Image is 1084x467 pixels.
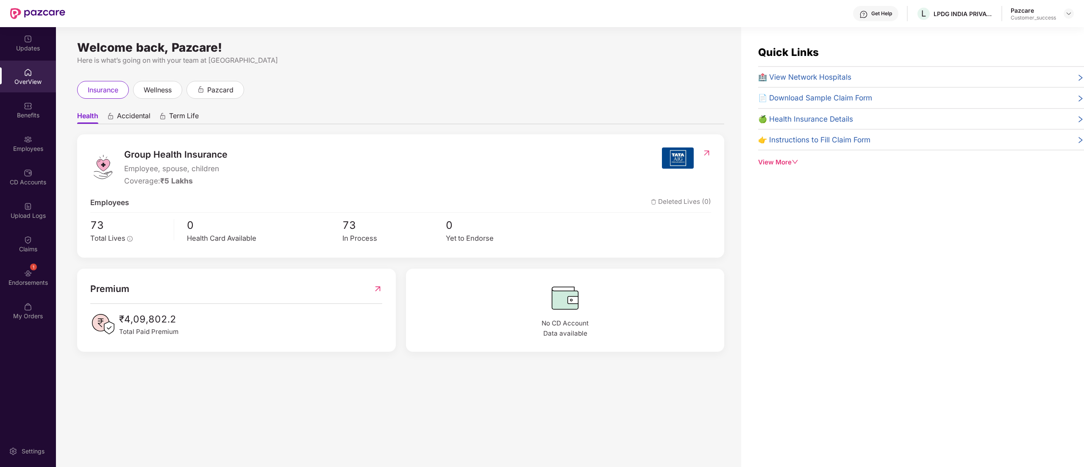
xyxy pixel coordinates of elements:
div: animation [107,112,114,120]
div: animation [159,112,167,120]
img: logo [90,154,116,180]
span: right [1077,73,1084,83]
span: 73 [90,217,168,233]
img: svg+xml;base64,PHN2ZyBpZD0iVXBsb2FkX0xvZ3MiIGRhdGEtbmFtZT0iVXBsb2FkIExvZ3MiIHhtbG5zPSJodHRwOi8vd3... [24,202,32,211]
span: 0 [446,217,549,233]
div: Health Card Available [187,233,342,244]
span: Employees [90,197,129,208]
span: ₹5 Lakhs [160,176,193,185]
span: info-circle [127,236,133,242]
img: svg+xml;base64,PHN2ZyBpZD0iSGVscC0zMngzMiIgeG1sbnM9Imh0dHA6Ly93d3cudzMub3JnLzIwMDAvc3ZnIiB3aWR0aD... [859,10,868,19]
img: New Pazcare Logo [10,8,65,19]
div: Here is what’s going on with your team at [GEOGRAPHIC_DATA] [77,55,724,66]
span: down [792,158,798,165]
span: right [1077,115,1084,125]
span: Term Life [169,111,199,124]
span: Total Lives [90,234,125,242]
span: Deleted Lives (0) [651,197,711,208]
span: 73 [342,217,446,233]
span: Quick Links [758,46,819,58]
span: pazcard [207,85,233,95]
div: Settings [19,447,47,456]
img: svg+xml;base64,PHN2ZyBpZD0iTXlfT3JkZXJzIiBkYXRhLW5hbWU9Ik15IE9yZGVycyIgeG1sbnM9Imh0dHA6Ly93d3cudz... [24,303,32,311]
span: ₹4,09,802.2 [119,311,178,326]
span: Group Health Insurance [124,147,228,161]
div: 1 [30,264,37,270]
div: Welcome back, Pazcare! [77,44,724,51]
div: View More [758,157,1084,167]
span: 👉 Instructions to Fill Claim Form [758,134,870,145]
div: Pazcare [1011,6,1056,14]
span: L [921,8,926,19]
img: svg+xml;base64,PHN2ZyBpZD0iQ0RfQWNjb3VudHMiIGRhdGEtbmFtZT0iQ0QgQWNjb3VudHMiIHhtbG5zPSJodHRwOi8vd3... [24,169,32,177]
img: svg+xml;base64,PHN2ZyBpZD0iQ2xhaW0iIHhtbG5zPSJodHRwOi8vd3d3LnczLm9yZy8yMDAwL3N2ZyIgd2lkdGg9IjIwIi... [24,236,32,244]
span: insurance [88,85,118,95]
img: RedirectIcon [702,149,711,157]
div: Get Help [871,10,892,17]
div: animation [197,86,205,93]
img: RedirectIcon [373,282,382,296]
img: svg+xml;base64,PHN2ZyBpZD0iRW1wbG95ZWVzIiB4bWxucz0iaHR0cDovL3d3dy53My5vcmcvMjAwMC9zdmciIHdpZHRoPS... [24,135,32,144]
img: svg+xml;base64,PHN2ZyBpZD0iQmVuZWZpdHMiIHhtbG5zPSJodHRwOi8vd3d3LnczLm9yZy8yMDAwL3N2ZyIgd2lkdGg9Ij... [24,102,32,110]
span: right [1077,94,1084,103]
img: svg+xml;base64,PHN2ZyBpZD0iVXBkYXRlZCIgeG1sbnM9Imh0dHA6Ly93d3cudzMub3JnLzIwMDAvc3ZnIiB3aWR0aD0iMj... [24,35,32,43]
img: svg+xml;base64,PHN2ZyBpZD0iU2V0dGluZy0yMHgyMCIgeG1sbnM9Imh0dHA6Ly93d3cudzMub3JnLzIwMDAvc3ZnIiB3aW... [9,447,17,456]
div: Yet to Endorse [446,233,549,244]
span: No CD Account Data available [419,318,711,339]
span: Employee, spouse, children [124,163,228,174]
div: In Process [342,233,446,244]
span: 📄 Download Sample Claim Form [758,92,872,103]
span: 🏥 View Network Hospitals [758,71,851,83]
span: right [1077,136,1084,145]
span: wellness [144,85,172,95]
span: 🍏 Health Insurance Details [758,113,853,125]
img: PaidPremiumIcon [90,311,116,337]
div: Customer_success [1011,14,1056,21]
span: Premium [90,282,129,296]
span: Total Paid Premium [119,327,178,337]
div: LPDG INDIA PRIVATE LIMITED [934,10,993,18]
span: 0 [187,217,342,233]
img: CDBalanceIcon [419,282,711,314]
img: svg+xml;base64,PHN2ZyBpZD0iRHJvcGRvd24tMzJ4MzIiIHhtbG5zPSJodHRwOi8vd3d3LnczLm9yZy8yMDAwL3N2ZyIgd2... [1065,10,1072,17]
img: svg+xml;base64,PHN2ZyBpZD0iSG9tZSIgeG1sbnM9Imh0dHA6Ly93d3cudzMub3JnLzIwMDAvc3ZnIiB3aWR0aD0iMjAiIG... [24,68,32,77]
img: deleteIcon [651,199,656,205]
div: Coverage: [124,175,228,186]
span: Health [77,111,98,124]
span: Accidental [117,111,150,124]
img: insurerIcon [662,147,694,169]
img: svg+xml;base64,PHN2ZyBpZD0iRW5kb3JzZW1lbnRzIiB4bWxucz0iaHR0cDovL3d3dy53My5vcmcvMjAwMC9zdmciIHdpZH... [24,269,32,278]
